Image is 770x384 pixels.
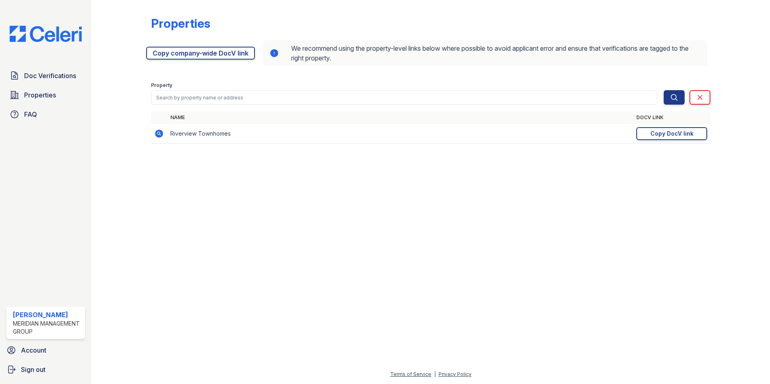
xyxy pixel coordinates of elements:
[434,371,436,377] div: |
[146,47,255,60] a: Copy company-wide DocV link
[6,87,85,103] a: Properties
[3,342,88,358] a: Account
[21,365,46,374] span: Sign out
[6,106,85,122] a: FAQ
[3,361,88,378] a: Sign out
[13,320,82,336] div: Meridian Management Group
[24,71,76,81] span: Doc Verifications
[439,371,472,377] a: Privacy Policy
[263,40,707,66] div: We recommend using the property-level links below where possible to avoid applicant error and ens...
[24,109,37,119] span: FAQ
[24,90,56,100] span: Properties
[167,111,633,124] th: Name
[21,345,46,355] span: Account
[167,124,633,144] td: Riverview Townhomes
[633,111,710,124] th: DocV Link
[151,16,210,31] div: Properties
[13,310,82,320] div: [PERSON_NAME]
[3,26,88,42] img: CE_Logo_Blue-a8612792a0a2168367f1c8372b55b34899dd931a85d93a1a3d3e32e68fde9ad4.png
[6,68,85,84] a: Doc Verifications
[650,130,693,138] div: Copy DocV link
[390,371,431,377] a: Terms of Service
[151,82,172,89] label: Property
[636,127,707,140] a: Copy DocV link
[151,90,657,105] input: Search by property name or address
